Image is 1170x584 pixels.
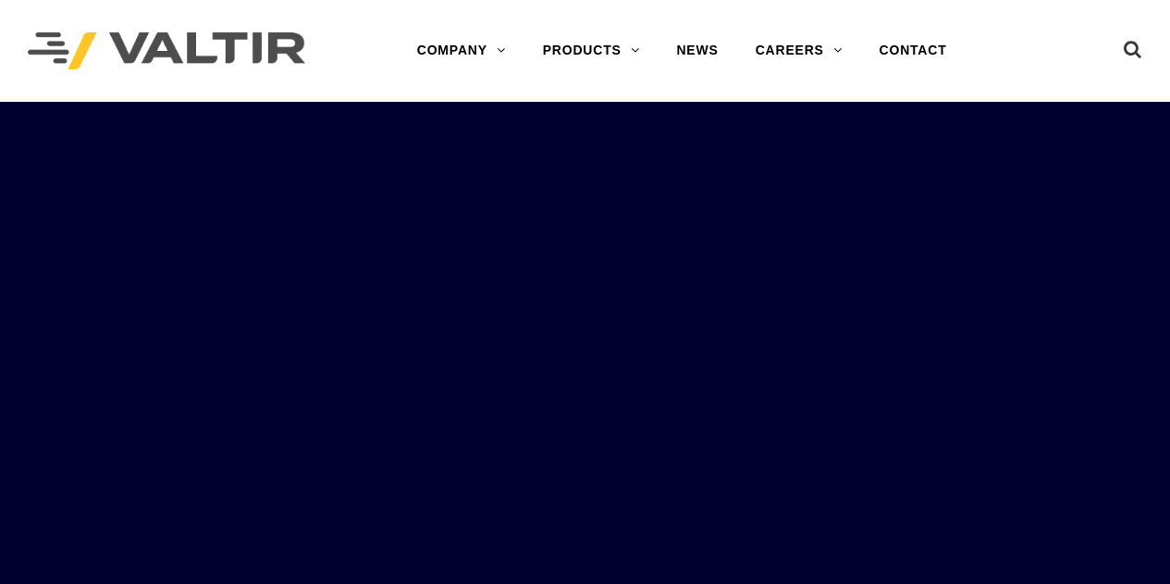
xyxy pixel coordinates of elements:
a: COMPANY [399,32,524,69]
a: CONTACT [861,32,966,69]
img: Valtir [28,32,305,70]
a: PRODUCTS [524,32,659,69]
a: NEWS [658,32,736,69]
a: CAREERS [737,32,861,69]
